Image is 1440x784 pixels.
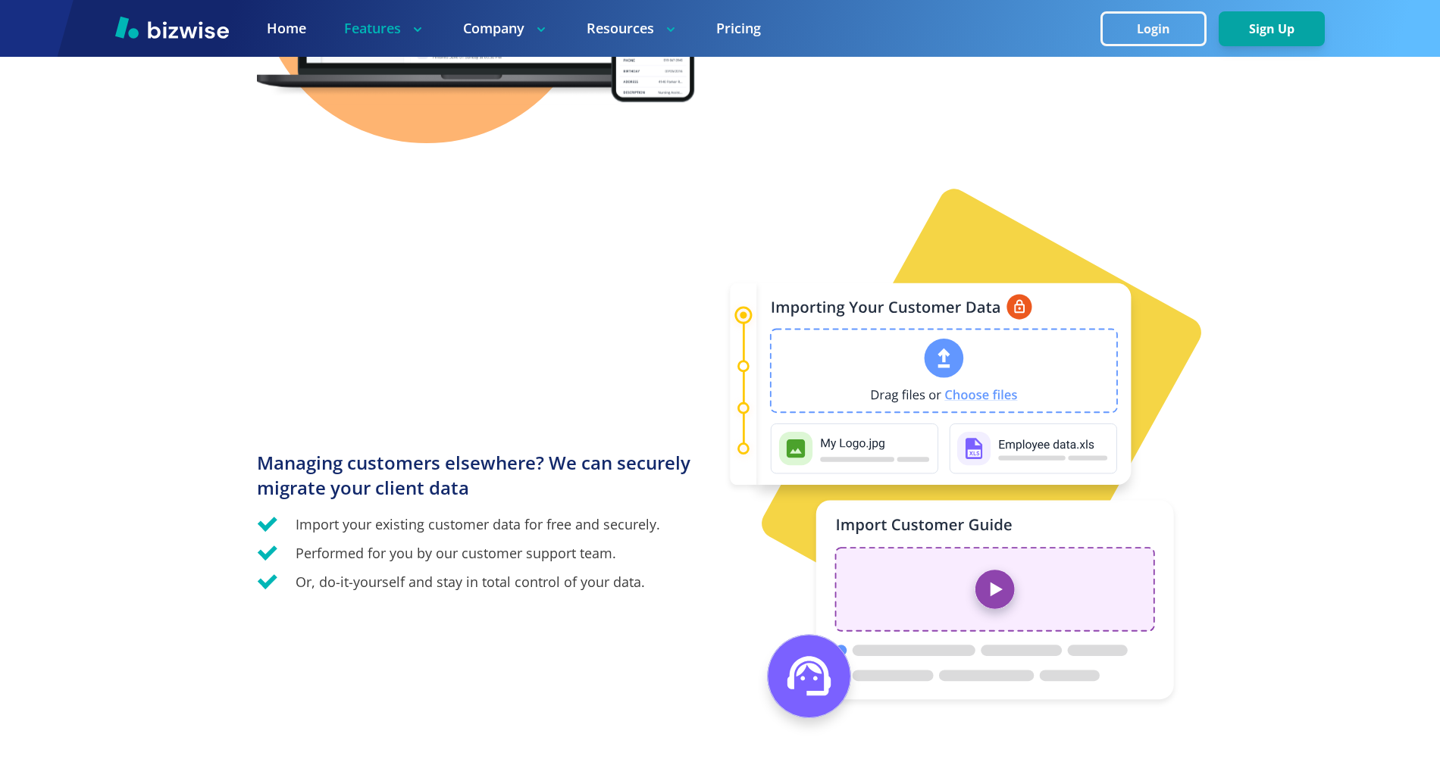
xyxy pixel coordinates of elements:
[716,19,761,38] a: Pricing
[257,545,277,561] img: Check Icon
[296,542,616,564] p: Performed for you by our customer support team.
[115,16,229,39] img: Bizwise Logo
[296,513,660,536] p: Import your existing customer data for free and securely.
[1219,11,1325,46] button: Sign Up
[463,19,549,38] p: Company
[267,19,306,38] a: Home
[587,19,678,38] p: Resources
[296,570,645,593] p: Or, do-it-yourself and stay in total control of your data.
[257,574,277,589] img: Check Icon
[1219,22,1325,36] a: Sign Up
[257,451,705,500] h3: Managing customers elsewhere? We can securely migrate your client data
[725,280,1179,736] img: Customer list product
[344,19,425,38] p: Features
[1100,11,1207,46] button: Login
[257,517,277,532] img: Check Icon
[1100,22,1219,36] a: Login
